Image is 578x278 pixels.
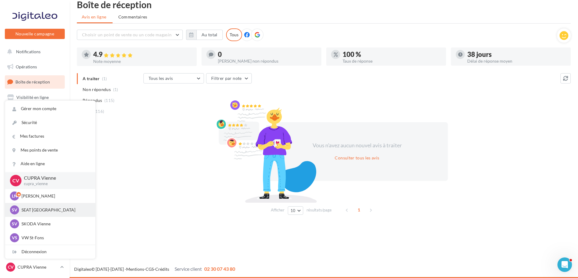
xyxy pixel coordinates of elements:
[155,267,169,272] a: Crédits
[5,29,65,39] button: Nouvelle campagne
[343,51,441,58] div: 100 %
[143,73,204,83] button: Tous les avis
[16,49,41,54] span: Notifications
[4,45,64,58] button: Notifications
[24,175,86,182] p: CUPRA Vienne
[126,267,144,272] a: Mentions
[12,177,19,184] span: CV
[21,207,88,213] p: SEAT [GEOGRAPHIC_DATA]
[15,79,50,84] span: Boîte de réception
[12,221,17,227] span: SV
[24,181,86,187] p: cupra_vienne
[204,266,235,272] span: 02 30 07 43 80
[4,121,66,134] a: Contacts
[206,73,252,83] button: Filtrer par note
[5,143,95,157] a: Mes points de vente
[4,151,66,164] a: Calendrier
[5,261,65,273] a: CV CUPRA Vienne
[557,257,572,272] iframe: Intercom live chat
[146,267,154,272] a: CGS
[5,245,95,259] div: Déconnexion
[4,166,66,184] a: PLV et print personnalisable
[186,30,223,40] button: Au total
[74,267,235,272] span: © [DATE]-[DATE] - - -
[467,51,566,58] div: 38 jours
[93,51,192,58] div: 4.9
[4,61,66,73] a: Opérations
[77,30,183,40] button: Choisir un point de vente ou un code magasin
[4,136,66,149] a: Médiathèque
[5,102,95,116] a: Gérer mon compte
[4,91,66,104] a: Visibilité en ligne
[21,193,88,199] p: [PERSON_NAME]
[149,76,173,81] span: Tous les avis
[12,193,17,199] span: LN
[175,266,202,272] span: Service client
[93,59,192,64] div: Note moyenne
[83,97,102,103] span: Répondus
[21,221,88,227] p: SKODA Vienne
[218,51,317,58] div: 0
[12,235,17,241] span: VS
[218,59,317,63] div: [PERSON_NAME] non répondus
[354,205,364,215] span: 1
[467,59,566,63] div: Délai de réponse moyen
[307,207,332,213] span: résultats/page
[343,59,441,63] div: Taux de réponse
[16,64,37,69] span: Opérations
[4,186,66,204] a: Campagnes DataOnDemand
[4,75,66,88] a: Boîte de réception
[196,30,223,40] button: Au total
[83,87,111,93] span: Non répondus
[5,129,95,143] a: Mes factures
[5,157,95,171] a: Aide en ligne
[16,95,49,100] span: Visibilité en ligne
[4,106,66,119] a: Campagnes
[5,116,95,129] a: Sécurité
[94,109,104,114] span: (116)
[113,87,118,92] span: (1)
[305,142,409,149] div: Vous n'avez aucun nouvel avis à traiter
[271,207,284,213] span: Afficher
[21,235,88,241] p: VW St-Fons
[332,154,382,162] button: Consulter tous les avis
[8,264,14,270] span: CV
[74,267,91,272] a: Digitaleo
[291,208,296,213] span: 10
[82,32,172,37] span: Choisir un point de vente ou un code magasin
[104,98,115,103] span: (115)
[203,28,375,42] div: La réponse a bien été effectuée, un délai peut s’appliquer avant la diffusion.
[288,206,303,215] button: 10
[12,207,17,213] span: SV
[18,264,58,270] p: CUPRA Vienne
[118,14,147,20] span: Commentaires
